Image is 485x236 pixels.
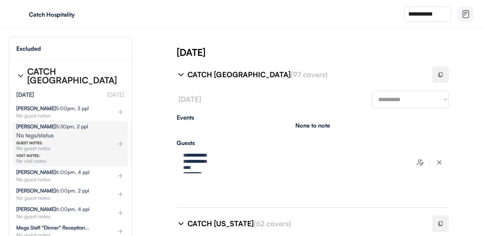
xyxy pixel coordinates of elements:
[117,108,124,116] img: plus%20%281%29.svg
[16,124,88,129] div: 5:30pm, 2 ppl
[16,207,89,212] div: 6:00pm, 4 ppl
[16,187,56,194] strong: [PERSON_NAME]
[436,159,443,166] img: x-close%20%283%29.svg
[16,105,56,111] strong: [PERSON_NAME]
[117,172,124,179] img: plus%20%281%29.svg
[29,12,120,17] div: Catch Hospitality
[178,95,201,104] font: [DATE]
[177,140,449,146] div: Guests
[27,67,118,84] div: CATCH [GEOGRAPHIC_DATA]
[16,141,105,145] div: GUEST NOTES:
[187,219,423,229] div: CATCH [US_STATE]
[177,70,185,79] img: chevron-right%20%281%29.svg
[16,188,89,193] div: 6:00pm, 2 ppl
[107,91,124,98] font: [DATE]
[16,158,105,163] div: No visit notes
[16,177,105,182] div: No guest notes
[291,70,328,79] font: (97 covers)
[461,10,470,18] img: file-02.svg
[254,219,291,228] font: (62 covers)
[417,159,424,166] img: users-edit.svg
[177,219,185,228] img: chevron-right%20%281%29.svg
[16,106,89,111] div: 5:00pm, 3 ppl
[177,115,449,120] div: Events
[16,132,54,138] div: No tags/status
[16,225,89,230] div: ...
[16,123,56,129] strong: [PERSON_NAME]
[117,228,124,235] img: plus%20%281%29.svg
[117,191,124,198] img: plus%20%281%29.svg
[16,195,105,200] div: No guest notes
[16,92,34,98] div: [DATE]
[16,214,105,219] div: No guest notes
[16,46,41,51] div: Excluded
[16,169,56,175] strong: [PERSON_NAME]
[295,123,330,128] div: None to note
[117,140,124,148] img: plus%20%281%29.svg
[16,224,85,231] strong: Mega Staff "Dinner" Reception
[16,154,105,157] div: VISIT NOTES:
[16,146,105,151] div: No guest notes
[16,113,105,118] div: No guest notes
[16,71,25,80] img: chevron-right%20%281%29.svg
[177,46,485,59] div: [DATE]
[14,8,26,20] img: yH5BAEAAAAALAAAAAABAAEAAAIBRAA7
[16,206,56,212] strong: [PERSON_NAME]
[187,70,423,80] div: CATCH [GEOGRAPHIC_DATA]
[117,209,124,216] img: plus%20%281%29.svg
[16,170,89,175] div: 6:00pm, 4 ppl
